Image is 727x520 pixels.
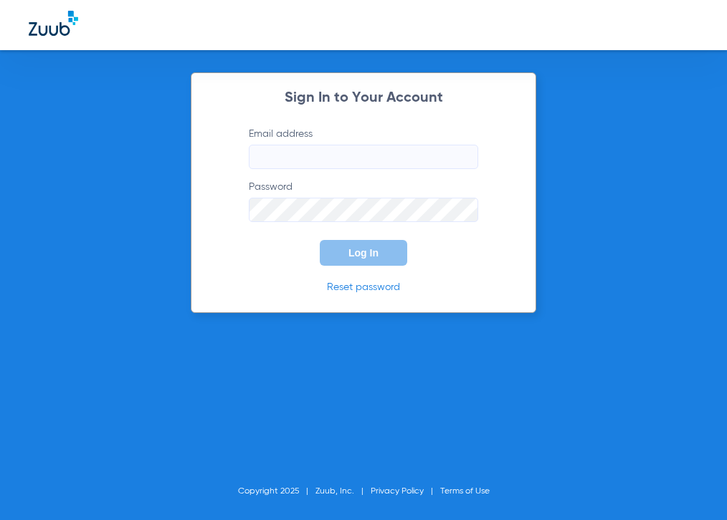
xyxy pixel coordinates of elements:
h2: Sign In to Your Account [227,91,500,105]
button: Log In [320,240,407,266]
input: Email address [249,145,478,169]
li: Zuub, Inc. [315,484,371,499]
span: Log In [348,247,379,259]
label: Password [249,180,478,222]
li: Copyright 2025 [238,484,315,499]
label: Email address [249,127,478,169]
a: Privacy Policy [371,487,424,496]
a: Terms of Use [440,487,490,496]
img: Zuub Logo [29,11,78,36]
input: Password [249,198,478,222]
a: Reset password [327,282,400,292]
